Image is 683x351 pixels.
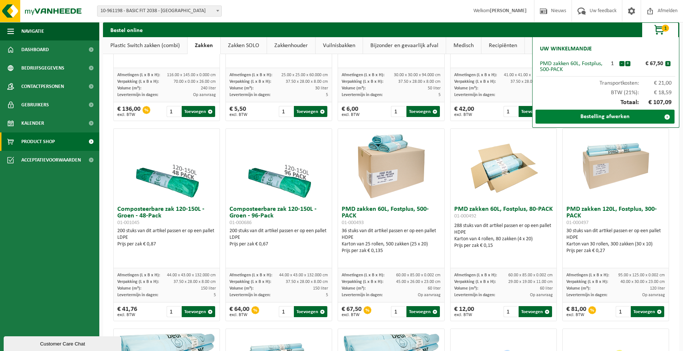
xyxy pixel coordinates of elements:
[117,286,141,291] span: Volume (m³):
[396,273,441,277] span: 60.00 x 85.00 x 0.002 cm
[117,79,159,84] span: Verpakking (L x B x H):
[342,248,440,254] div: Prijs per zak € 0,135
[117,106,140,117] div: € 136,00
[536,96,675,110] div: Totaal:
[342,234,440,241] div: HDPE
[117,206,216,226] h3: Composteerbare zak 120-150L - Groen - 48-Pack
[326,93,328,97] span: 5
[279,273,328,277] span: 44.00 x 43.00 x 132.000 cm
[21,151,81,169] span: Acceptatievoorwaarden
[221,37,267,54] a: Zakken SOLO
[103,22,150,37] h2: Bestel online
[508,273,553,277] span: 60.00 x 85.00 x 0.002 cm
[566,234,665,241] div: HDPE
[281,73,328,77] span: 25.00 x 25.00 x 60.000 cm
[279,106,293,117] input: 1
[536,41,595,57] h2: Uw winkelmandje
[214,293,216,297] span: 5
[566,280,608,284] span: Verpakking (L x B x H):
[117,93,158,97] span: Levertermijn in dagen:
[117,280,159,284] span: Verpakking (L x B x H):
[642,293,665,297] span: Op aanvraag
[454,280,496,284] span: Verpakking (L x B x H):
[230,293,270,297] span: Levertermijn in dagen:
[363,37,446,54] a: Bijzonder en gevaarlijk afval
[342,86,366,91] span: Volume (m³):
[242,129,316,202] img: 01-000686
[566,248,665,254] div: Prijs per zak € 0,27
[117,273,160,277] span: Afmetingen (L x B x H):
[454,236,553,242] div: Karton van 4 rollen, 80 zakken (4 x 20)
[391,106,405,117] input: 1
[632,61,665,67] div: € 67,50
[117,228,216,248] div: 200 stuks van dit artikel passen er op een pallet
[230,79,271,84] span: Verpakking (L x B x H):
[97,6,221,16] span: 10-961198 - BASIC FIT 2038 - BRUSSEL
[511,79,553,84] span: 37.50 x 28.00 x 8.00 cm
[540,61,606,72] div: PMD zakken 60L, Fostplus, 500-PACK
[230,228,328,248] div: 200 stuks van dit artikel passen er op een pallet
[342,73,384,77] span: Afmetingen (L x B x H):
[504,73,553,77] span: 41.00 x 41.00 x 105.000 cm
[294,306,327,317] button: Toevoegen
[117,113,140,117] span: excl. BTW
[167,273,216,277] span: 44.00 x 43.00 x 132.000 cm
[130,129,203,202] img: 01-001045
[354,129,428,202] img: 01-000493
[342,220,364,226] span: 01-000493
[504,106,518,117] input: 1
[454,93,495,97] span: Levertermijn in dagen:
[566,206,665,226] h3: PMD zakken 120L, Fostplus, 300-PACK
[418,293,441,297] span: Op aanvraag
[286,280,328,284] span: 37.50 x 28.00 x 8.00 cm
[454,206,553,221] h3: PMD zakken 60L, Fostplus, 80-PACK
[519,106,552,117] button: Toevoegen
[230,93,270,97] span: Levertermijn in dagen:
[530,293,553,297] span: Op aanvraag
[519,306,552,317] button: Toevoegen
[21,132,55,151] span: Product Shop
[188,37,220,54] a: Zakken
[182,106,215,117] button: Toevoegen
[662,25,669,32] span: 1
[117,234,216,241] div: LDPE
[566,306,586,317] div: € 81,00
[406,106,440,117] button: Toevoegen
[446,37,481,54] a: Medisch
[454,106,474,117] div: € 42,00
[4,335,123,351] iframe: chat widget
[665,61,670,66] button: x
[566,273,609,277] span: Afmetingen (L x B x H):
[230,206,328,226] h3: Composteerbare zak 120-150L - Groen - 96-Pack
[117,220,139,226] span: 01-001045
[454,306,474,317] div: € 12,00
[620,280,665,284] span: 40.00 x 30.00 x 23.00 cm
[454,242,553,249] div: Prijs per zak € 0,15
[454,313,474,317] span: excl. BTW
[454,73,497,77] span: Afmetingen (L x B x H):
[639,99,672,106] span: € 107,09
[625,61,630,66] button: +
[566,220,588,226] span: 01-000497
[230,241,328,248] div: Prijs per zak € 0,67
[618,273,665,277] span: 95.00 x 125.00 x 0.002 cm
[230,273,272,277] span: Afmetingen (L x B x H):
[394,73,441,77] span: 30.00 x 30.00 x 94.000 cm
[454,273,497,277] span: Afmetingen (L x B x H):
[619,61,625,66] button: -
[342,228,440,254] div: 36 stuks van dit artikel passen er op een pallet
[21,77,64,96] span: Contactpersonen
[167,106,181,117] input: 1
[454,79,496,84] span: Verpakking (L x B x H):
[267,37,315,54] a: Zakkenhouder
[316,37,363,54] a: Vuilnisbakken
[342,93,383,97] span: Levertermijn in dagen:
[97,6,222,17] span: 10-961198 - BASIC FIT 2038 - BRUSSEL
[566,313,586,317] span: excl. BTW
[21,59,64,77] span: Bedrijfsgegevens
[326,293,328,297] span: 5
[566,241,665,248] div: Karton van 30 rollen, 300 zakken (30 x 10)
[230,86,253,91] span: Volume (m³):
[454,286,478,291] span: Volume (m³):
